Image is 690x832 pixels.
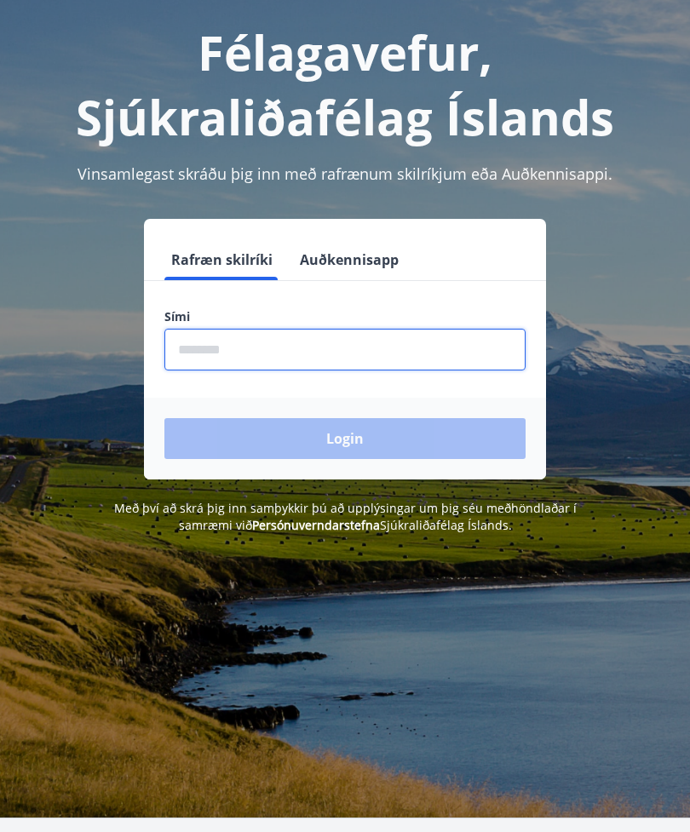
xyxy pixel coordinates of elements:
[164,240,279,281] button: Rafræn skilríki
[164,309,526,326] label: Sími
[78,164,612,185] span: Vinsamlegast skráðu þig inn með rafrænum skilríkjum eða Auðkennisappi.
[20,20,670,150] h1: Félagavefur, Sjúkraliðafélag Íslands
[114,501,577,534] span: Með því að skrá þig inn samþykkir þú að upplýsingar um þig séu meðhöndlaðar í samræmi við Sjúkral...
[252,518,380,534] a: Persónuverndarstefna
[293,240,405,281] button: Auðkennisapp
